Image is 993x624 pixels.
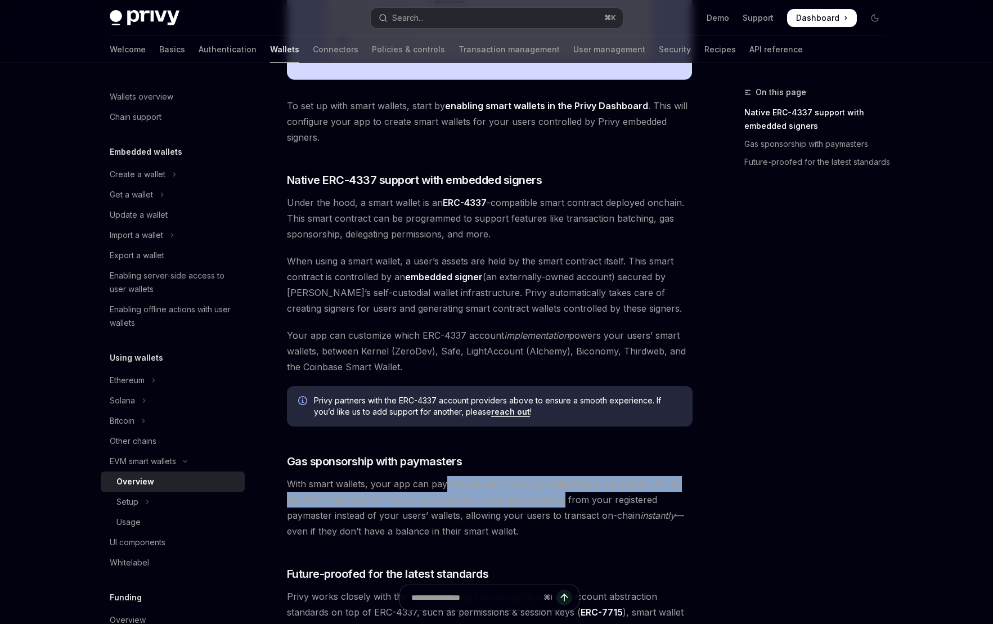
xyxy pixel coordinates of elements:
div: UI components [110,536,165,549]
div: Solana [110,394,135,407]
div: Chain support [110,110,161,124]
div: Whitelabel [110,556,149,569]
span: Future-proofed for the latest standards [287,566,489,582]
div: Setup [116,495,138,509]
a: Future-proofed for the latest standards [744,153,893,171]
a: ERC-4337 [443,197,487,209]
button: Toggle Solana section [101,390,245,411]
span: When using a smart wallet, a user’s assets are held by the smart contract itself. This smart cont... [287,253,693,316]
a: Export a wallet [101,245,245,266]
div: Bitcoin [110,414,134,428]
a: Native ERC-4337 support with embedded signers [744,104,893,135]
a: Update a wallet [101,205,245,225]
div: Update a wallet [110,208,168,222]
a: Recipes [704,36,736,63]
span: To set up with smart wallets, start by . This will configure your app to create smart wallets for... [287,98,693,145]
button: Toggle dark mode [866,9,884,27]
svg: Info [298,396,309,407]
img: dark logo [110,10,179,26]
a: Usage [101,512,245,532]
a: Wallets [270,36,299,63]
div: Import a wallet [110,228,163,242]
div: Search... [392,11,424,25]
a: Whitelabel [101,553,245,573]
div: Wallets overview [110,90,173,104]
div: Create a wallet [110,168,165,181]
div: Get a wallet [110,188,153,201]
a: Transaction management [459,36,560,63]
button: Toggle Create a wallet section [101,164,245,185]
input: Ask a question... [411,585,539,610]
a: enabling smart wallets in the Privy Dashboard [445,100,648,112]
a: Security [659,36,691,63]
div: Overview [116,475,154,488]
a: reach out [491,407,530,417]
button: Toggle Setup section [101,492,245,512]
a: Other chains [101,431,245,451]
a: Enabling server-side access to user wallets [101,266,245,299]
button: Send message [556,590,572,605]
div: Enabling offline actions with user wallets [110,303,238,330]
div: Other chains [110,434,156,448]
button: Toggle EVM smart wallets section [101,451,245,472]
a: Welcome [110,36,146,63]
a: API reference [749,36,803,63]
span: Your app can customize which ERC-4337 account powers your users’ smart wallets, between Kernel (Z... [287,327,693,375]
em: instantly [640,510,675,521]
span: With smart wallets, your app can pay for gas fees simply by registering a paymaster URL in the Pr... [287,476,693,539]
div: Enabling server-side access to user wallets [110,269,238,296]
span: Native ERC-4337 support with embedded signers [287,172,542,188]
a: Enabling offline actions with user wallets [101,299,245,333]
a: Support [743,12,774,24]
button: Toggle Bitcoin section [101,411,245,431]
div: Export a wallet [110,249,164,262]
a: Chain support [101,107,245,127]
div: Usage [116,515,141,529]
a: Overview [101,472,245,492]
span: ⌘ K [604,14,616,23]
button: Open search [371,8,623,28]
a: Demo [707,12,729,24]
em: implementation [504,330,569,341]
button: Toggle Ethereum section [101,370,245,390]
a: Policies & controls [372,36,445,63]
span: Privy partners with the ERC-4337 account providers above to ensure a smooth experience. If you’d ... [314,395,681,418]
span: Under the hood, a smart wallet is an -compatible smart contract deployed onchain. This smart cont... [287,195,693,242]
span: Gas sponsorship with paymasters [287,454,462,469]
h5: Using wallets [110,351,163,365]
button: Toggle Import a wallet section [101,225,245,245]
a: Connectors [313,36,358,63]
div: Ethereum [110,374,145,387]
button: Toggle Get a wallet section [101,185,245,205]
span: Dashboard [796,12,839,24]
span: On this page [756,86,806,99]
a: UI components [101,532,245,553]
h5: Embedded wallets [110,145,182,159]
div: EVM smart wallets [110,455,176,468]
a: Dashboard [787,9,857,27]
a: Wallets overview [101,87,245,107]
a: Authentication [199,36,257,63]
h5: Funding [110,591,142,604]
a: User management [573,36,645,63]
strong: embedded signer [405,271,483,282]
a: Gas sponsorship with paymasters [744,135,893,153]
a: Basics [159,36,185,63]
